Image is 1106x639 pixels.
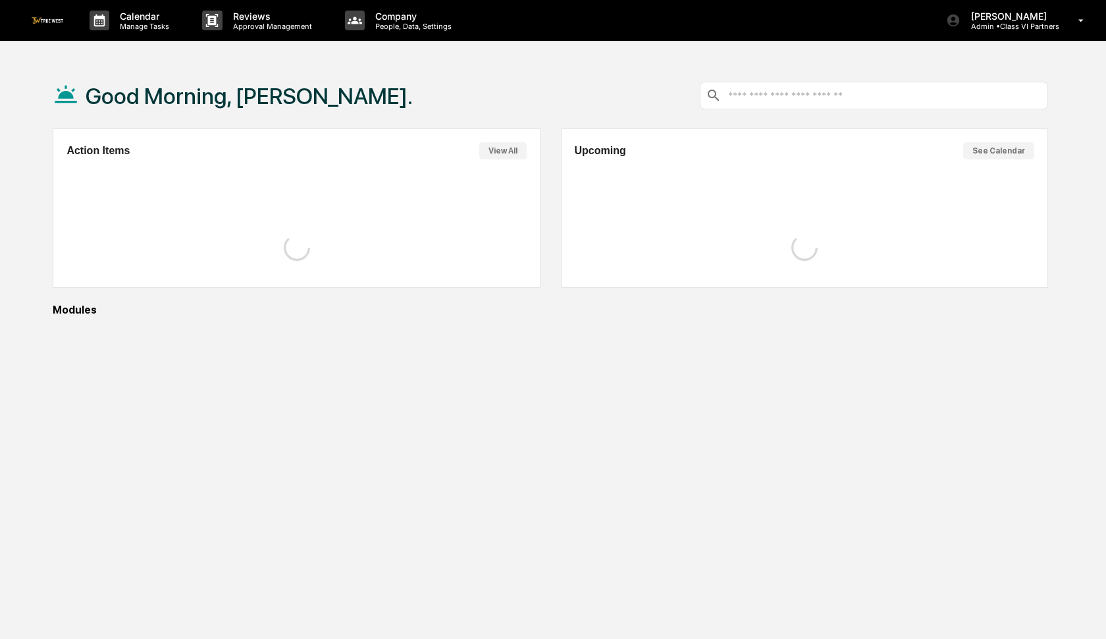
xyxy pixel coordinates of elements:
button: See Calendar [963,142,1034,159]
p: [PERSON_NAME] [961,11,1059,22]
h1: Good Morning, [PERSON_NAME]. [86,83,413,109]
p: Manage Tasks [109,22,176,31]
p: Admin • Class VI Partners [961,22,1059,31]
p: Company [365,11,458,22]
img: logo [32,17,63,23]
p: Reviews [223,11,319,22]
p: People, Data, Settings [365,22,458,31]
p: Approval Management [223,22,319,31]
h2: Upcoming [575,145,626,157]
p: Calendar [109,11,176,22]
h2: Action Items [66,145,130,157]
button: View All [479,142,527,159]
div: Modules [53,304,1048,316]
